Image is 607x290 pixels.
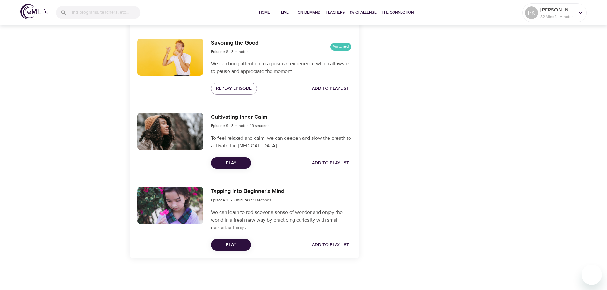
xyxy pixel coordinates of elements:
[330,44,351,50] span: Watched
[211,197,271,202] span: Episode 10 - 2 minutes 59 seconds
[211,187,284,196] h6: Tapping into Beginner's Mind
[257,9,272,16] span: Home
[540,6,574,14] p: [PERSON_NAME]
[211,134,351,150] p: To feel relaxed and calm, we can deepen and slow the breath to activate the [MEDICAL_DATA].
[211,60,351,75] p: We can bring attention to a positive experience which allows us to pause and appreciate the moment.
[211,49,249,54] span: Episode 8 - 3 minutes
[350,9,377,16] span: 1% Challenge
[211,157,251,169] button: Play
[525,6,538,19] div: PK
[211,239,251,251] button: Play
[309,83,351,95] button: Add to Playlist
[298,9,321,16] span: On-Demand
[216,241,246,249] span: Play
[326,9,345,16] span: Teachers
[211,83,257,95] button: Replay Episode
[582,265,602,285] iframe: Button to launch messaging window
[309,157,351,169] button: Add to Playlist
[211,209,351,231] p: We can learn to rediscover a sense of wonder and enjoy the world in a fresh new way by practicing...
[277,9,293,16] span: Live
[312,159,349,167] span: Add to Playlist
[382,9,414,16] span: The Connection
[312,241,349,249] span: Add to Playlist
[216,85,252,93] span: Replay Episode
[211,123,270,128] span: Episode 9 - 3 minutes 49 seconds
[309,239,351,251] button: Add to Playlist
[211,39,258,48] h6: Savoring the Good
[216,159,246,167] span: Play
[69,6,140,19] input: Find programs, teachers, etc...
[211,113,270,122] h6: Cultivating Inner Calm
[540,14,574,19] p: 82 Mindful Minutes
[20,4,48,19] img: logo
[312,85,349,93] span: Add to Playlist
